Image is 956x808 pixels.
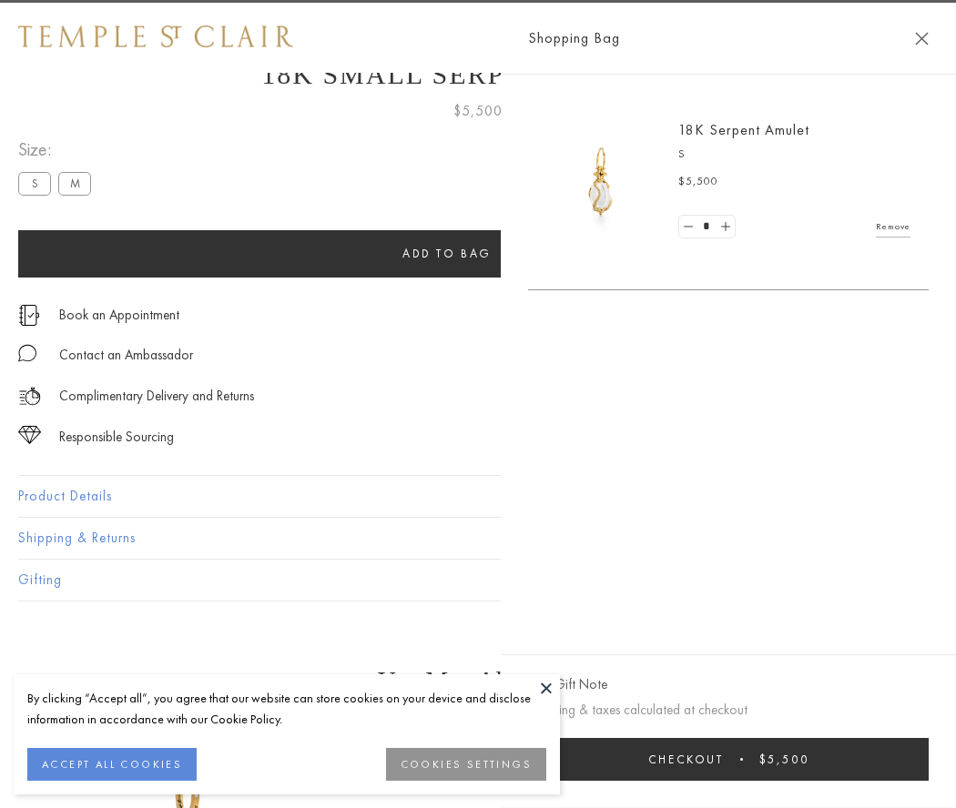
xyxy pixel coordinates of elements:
div: By clicking “Accept all”, you agree that our website can store cookies on your device and disclos... [27,688,546,730]
img: icon_appointment.svg [18,305,40,326]
span: $5,500 [678,173,718,191]
p: S [678,146,910,164]
span: Size: [18,135,98,165]
label: M [58,172,91,195]
button: Add to bag [18,230,876,278]
label: S [18,172,51,195]
button: COOKIES SETTINGS [386,748,546,781]
button: Checkout $5,500 [528,738,929,781]
a: Set quantity to 0 [679,216,697,238]
span: Add to bag [402,246,492,261]
a: Set quantity to 2 [716,216,734,238]
img: icon_delivery.svg [18,385,41,408]
button: Add Gift Note [528,673,607,696]
button: ACCEPT ALL COOKIES [27,748,197,781]
img: P51836-E11SERPPV [546,127,656,237]
button: Gifting [18,560,938,601]
a: Remove [876,217,910,237]
p: Shipping & taxes calculated at checkout [528,699,929,722]
button: Shipping & Returns [18,518,938,559]
img: Temple St. Clair [18,25,293,47]
span: Shopping Bag [528,26,620,50]
div: Contact an Ambassador [59,344,193,367]
span: Checkout [648,752,724,767]
h1: 18K Small Serpent Amulet [18,59,938,90]
a: 18K Serpent Amulet [678,120,809,139]
h3: You May Also Like [46,666,910,695]
img: MessageIcon-01_2.svg [18,344,36,362]
div: Responsible Sourcing [59,426,174,449]
a: Book an Appointment [59,305,179,325]
button: Product Details [18,476,938,517]
p: Complimentary Delivery and Returns [59,385,254,408]
span: $5,500 [759,752,809,767]
img: icon_sourcing.svg [18,426,41,444]
span: $5,500 [453,99,503,123]
button: Close Shopping Bag [915,32,929,45]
